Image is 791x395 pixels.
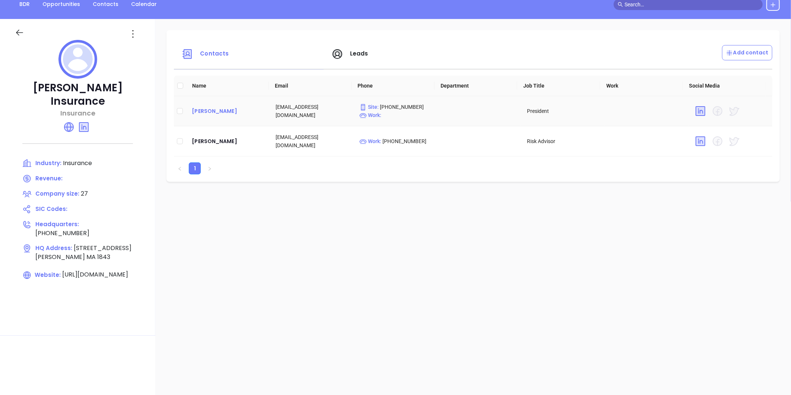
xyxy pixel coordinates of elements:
[207,167,212,171] span: right
[269,76,352,96] th: Email
[22,271,61,279] span: Website:
[35,220,79,228] span: Headquarters:
[359,112,381,118] span: Work :
[359,103,431,111] p: [PHONE_NUMBER]
[435,76,517,96] th: Department
[35,159,61,167] span: Industry:
[35,244,131,261] span: [STREET_ADDRESS] [PERSON_NAME] MA 1843
[35,244,72,252] span: HQ Address:
[58,40,97,79] img: profile logo
[200,50,229,57] span: Contacts
[81,189,88,198] span: 27
[517,76,600,96] th: Job Title
[726,49,769,57] p: Add contact
[186,76,269,96] th: Name
[62,271,128,279] span: [URL][DOMAIN_NAME]
[625,0,759,9] input: Search…
[521,126,605,157] td: Risk Advisor
[350,50,368,57] span: Leads
[618,2,623,7] span: search
[178,167,182,171] span: left
[15,108,140,118] p: Insurance
[35,174,63,182] span: Revenue:
[204,162,216,174] button: right
[15,81,140,108] p: [PERSON_NAME] Insurance
[600,76,683,96] th: Work
[189,162,201,174] li: 1
[174,162,186,174] li: Previous Page
[270,96,353,126] td: [EMAIL_ADDRESS][DOMAIN_NAME]
[35,190,79,197] span: Company size:
[352,76,435,96] th: Phone
[189,163,200,174] a: 1
[204,162,216,174] li: Next Page
[174,162,186,174] button: left
[35,229,89,237] span: [PHONE_NUMBER]
[359,104,379,110] span: Site :
[521,96,605,126] td: President
[192,137,264,146] a: [PERSON_NAME]
[359,138,381,144] span: Work :
[683,76,766,96] th: Social Media
[359,137,431,145] p: [PHONE_NUMBER]
[63,159,92,167] span: Insurance
[192,107,264,116] a: [PERSON_NAME]
[270,126,353,157] td: [EMAIL_ADDRESS][DOMAIN_NAME]
[35,205,67,213] span: SIC Codes:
